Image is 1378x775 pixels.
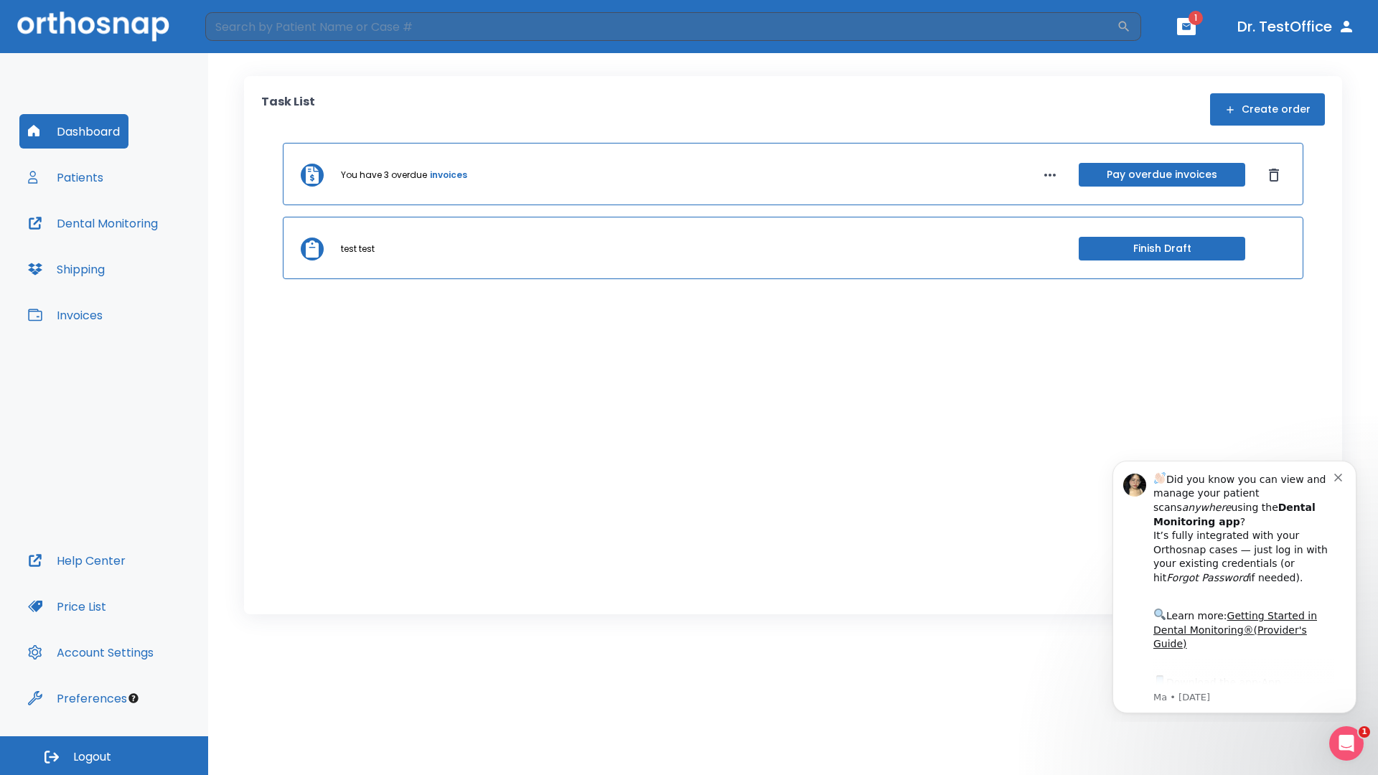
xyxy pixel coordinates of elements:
[19,681,136,715] button: Preferences
[19,298,111,332] button: Invoices
[19,589,115,624] button: Price List
[1079,237,1245,260] button: Finish Draft
[62,229,190,255] a: App Store
[1359,726,1370,738] span: 1
[341,243,375,255] p: test test
[19,635,162,670] button: Account Settings
[1329,726,1364,761] iframe: Intercom live chat
[19,543,134,578] button: Help Center
[1232,14,1361,39] button: Dr. TestOffice
[62,225,243,299] div: Download the app: | ​ Let us know if you need help getting started!
[19,252,113,286] button: Shipping
[62,243,243,256] p: Message from Ma, sent 8w ago
[19,160,112,194] button: Patients
[430,169,467,182] a: invoices
[19,206,167,240] button: Dental Monitoring
[1079,163,1245,187] button: Pay overdue invoices
[19,114,128,149] button: Dashboard
[243,22,255,34] button: Dismiss notification
[1189,11,1203,25] span: 1
[261,93,315,126] p: Task List
[73,749,111,765] span: Logout
[17,11,169,41] img: Orthosnap
[1210,93,1325,126] button: Create order
[205,12,1117,41] input: Search by Patient Name or Case #
[127,692,140,705] div: Tooltip anchor
[1091,448,1378,722] iframe: Intercom notifications message
[341,169,427,182] p: You have 3 overdue
[1262,164,1285,187] button: Dismiss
